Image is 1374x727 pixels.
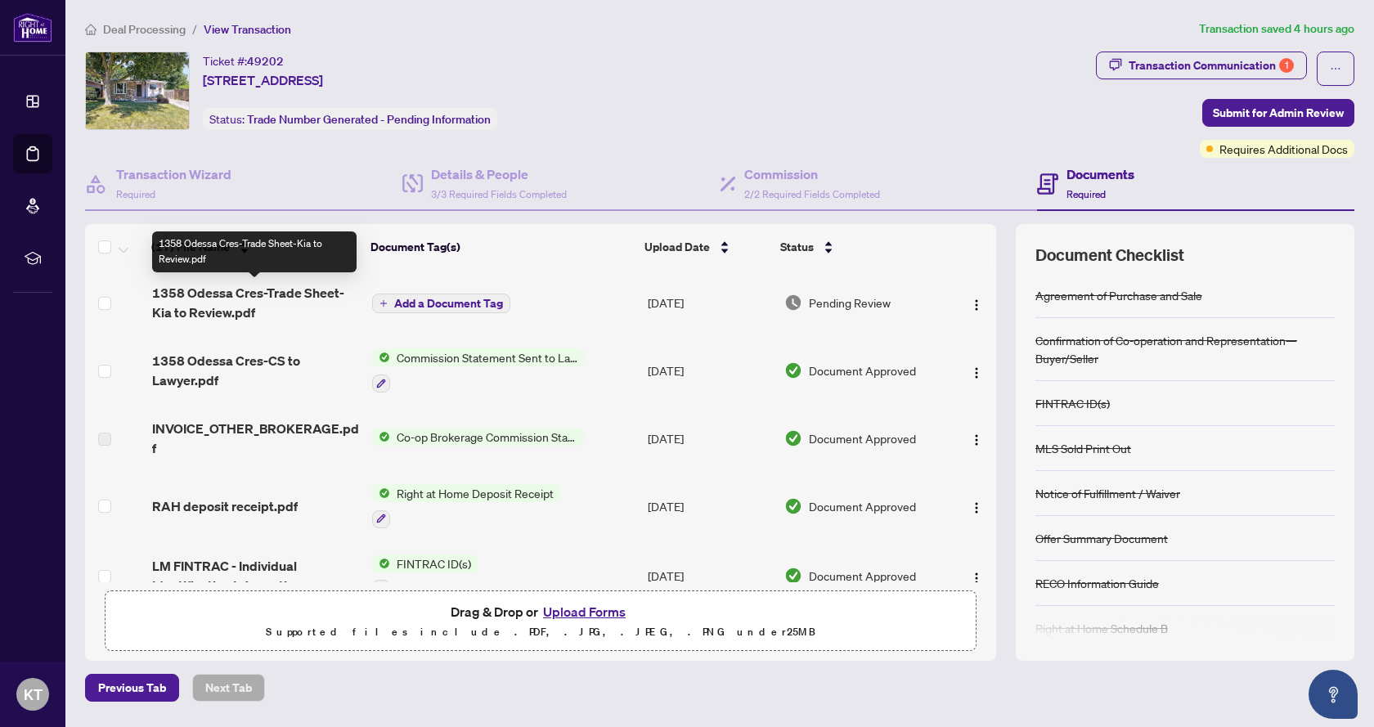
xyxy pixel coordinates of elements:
[390,348,584,366] span: Commission Statement Sent to Lawyer
[390,484,560,502] span: Right at Home Deposit Receipt
[203,52,284,70] div: Ticket #:
[784,497,802,515] img: Document Status
[780,238,814,256] span: Status
[970,572,983,585] img: Logo
[372,428,390,446] img: Status Icon
[638,224,774,270] th: Upload Date
[963,493,990,519] button: Logo
[116,188,155,200] span: Required
[85,24,97,35] span: home
[85,674,179,702] button: Previous Tab
[152,283,360,322] span: 1358 Odessa Cres-Trade Sheet-Kia to Review.pdf
[152,351,360,390] span: 1358 Odessa Cres-CS to Lawyer.pdf
[192,674,265,702] button: Next Tab
[1309,670,1358,719] button: Open asap
[1213,100,1344,126] span: Submit for Admin Review
[1219,140,1348,158] span: Requires Additional Docs
[204,22,291,37] span: View Transaction
[152,556,360,595] span: LM FINTRAC - Individual Identification Information Record.pdf
[1066,188,1106,200] span: Required
[247,54,284,69] span: 49202
[1330,63,1341,74] span: ellipsis
[145,224,364,270] th: (17) File Name
[1202,99,1354,127] button: Submit for Admin Review
[1035,439,1131,457] div: MLS Sold Print Out
[106,591,976,652] span: Drag & Drop orUpload FormsSupported files include .PDF, .JPG, .JPEG, .PNG under25MB
[744,188,880,200] span: 2/2 Required Fields Completed
[784,361,802,379] img: Document Status
[1279,58,1294,73] div: 1
[1035,331,1335,367] div: Confirmation of Co-operation and Representation—Buyer/Seller
[390,428,584,446] span: Co-op Brokerage Commission Statement
[431,164,567,184] h4: Details & People
[784,567,802,585] img: Document Status
[1066,164,1134,184] h4: Documents
[641,335,778,406] td: [DATE]
[970,366,983,379] img: Logo
[1129,52,1294,79] div: Transaction Communication
[809,361,916,379] span: Document Approved
[641,270,778,335] td: [DATE]
[744,164,880,184] h4: Commission
[774,224,943,270] th: Status
[431,188,567,200] span: 3/3 Required Fields Completed
[641,406,778,471] td: [DATE]
[809,567,916,585] span: Document Approved
[538,601,631,622] button: Upload Forms
[116,164,231,184] h4: Transaction Wizard
[1035,244,1184,267] span: Document Checklist
[1096,52,1307,79] button: Transaction Communication1
[390,554,478,572] span: FINTRAC ID(s)
[379,299,388,307] span: plus
[152,496,298,516] span: RAH deposit receipt.pdf
[372,294,510,313] button: Add a Document Tag
[451,601,631,622] span: Drag & Drop or
[644,238,710,256] span: Upload Date
[1035,529,1168,547] div: Offer Summary Document
[963,425,990,451] button: Logo
[784,294,802,312] img: Document Status
[103,22,186,37] span: Deal Processing
[963,563,990,589] button: Logo
[970,501,983,514] img: Logo
[115,622,966,642] p: Supported files include .PDF, .JPG, .JPEG, .PNG under 25 MB
[247,112,491,127] span: Trade Number Generated - Pending Information
[372,428,584,446] button: Status IconCo-op Brokerage Commission Statement
[1035,286,1202,304] div: Agreement of Purchase and Sale
[24,683,43,706] span: KT
[963,289,990,316] button: Logo
[394,298,503,309] span: Add a Document Tag
[152,231,357,272] div: 1358 Odessa Cres-Trade Sheet-Kia to Review.pdf
[809,429,916,447] span: Document Approved
[372,554,390,572] img: Status Icon
[1035,484,1180,502] div: Notice of Fulfillment / Waiver
[970,433,983,447] img: Logo
[970,298,983,312] img: Logo
[86,52,189,129] img: IMG-W12333927_1.jpg
[372,348,390,366] img: Status Icon
[963,357,990,384] button: Logo
[98,675,166,701] span: Previous Tab
[364,224,638,270] th: Document Tag(s)
[809,294,891,312] span: Pending Review
[13,12,52,43] img: logo
[192,20,197,38] li: /
[784,429,802,447] img: Document Status
[641,541,778,612] td: [DATE]
[372,554,478,599] button: Status IconFINTRAC ID(s)
[1199,20,1354,38] article: Transaction saved 4 hours ago
[1035,394,1110,412] div: FINTRAC ID(s)
[372,484,560,528] button: Status IconRight at Home Deposit Receipt
[809,497,916,515] span: Document Approved
[372,484,390,502] img: Status Icon
[372,293,510,314] button: Add a Document Tag
[203,108,497,130] div: Status:
[203,70,323,90] span: [STREET_ADDRESS]
[152,419,360,458] span: INVOICE_OTHER_BROKERAGE.pdf
[372,348,584,393] button: Status IconCommission Statement Sent to Lawyer
[1035,574,1159,592] div: RECO Information Guide
[641,471,778,541] td: [DATE]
